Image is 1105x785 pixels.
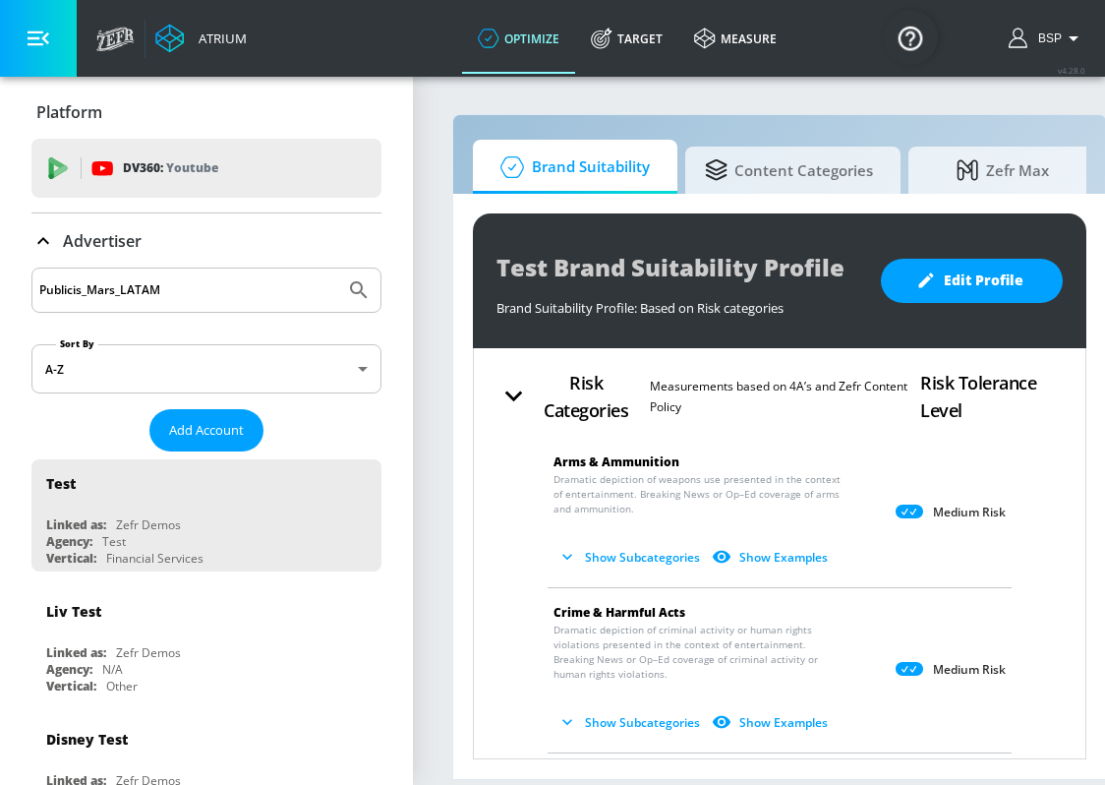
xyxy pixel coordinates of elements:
[191,30,247,47] div: Atrium
[46,516,106,533] div: Linked as:
[155,24,247,53] a: Atrium
[553,472,848,516] span: Dramatic depiction of weapons use presented in the context of entertainment. Breaking News or Op–...
[46,730,128,749] div: Disney Test
[31,587,381,699] div: Liv TestLinked as:Zefr DemosAgency:N/AVertical:Other
[116,516,181,533] div: Zefr Demos
[31,459,381,572] div: TestLinked as:Zefr DemosAgency:TestVertical:Financial Services
[708,706,836,739] button: Show Examples
[123,157,218,179] p: DV360:
[31,85,381,140] div: Platform
[46,602,101,621] div: Liv Test
[169,419,244,442] span: Add Account
[553,623,848,682] span: Dramatic depiction of criminal activity or human rights violations presented in the context of en...
[496,289,861,317] div: Brand Suitability Profile: Based on Risk categories
[116,644,181,661] div: Zefr Demos
[1030,31,1062,45] span: login as: bsp_linking@zefr.com
[493,144,650,191] span: Brand Suitability
[166,157,218,178] p: Youtube
[1058,65,1085,76] span: v 4.28.0
[106,678,138,694] div: Other
[575,3,678,74] a: Target
[881,259,1063,303] button: Edit Profile
[102,661,123,678] div: N/A
[553,453,679,470] span: Arms & Ammunition
[337,269,380,312] button: Submit Search
[489,363,650,430] button: Risk Categories
[678,3,792,74] a: measure
[46,550,96,567] div: Vertical:
[462,3,575,74] a: optimize
[920,269,1023,293] span: Edit Profile
[531,369,642,424] h4: Risk Categories
[106,550,204,567] div: Financial Services
[31,139,381,198] div: DV360: Youtube
[1009,27,1085,50] button: BSP
[31,213,381,269] div: Advertiser
[920,369,1071,424] h4: Risk Tolerance Level
[928,147,1077,194] span: Zefr Max
[149,409,263,452] button: Add Account
[46,661,92,678] div: Agency:
[63,230,142,252] p: Advertiser
[46,533,92,550] div: Agency:
[56,337,98,350] label: Sort By
[933,505,1006,520] p: Medium Risk
[46,644,106,661] div: Linked as:
[708,541,836,574] button: Show Examples
[553,604,685,621] span: Crime & Harmful Acts
[883,10,938,65] button: Open Resource Center
[46,474,76,493] div: Test
[553,541,708,574] button: Show Subcategories
[705,147,873,194] span: Content Categories
[102,533,126,550] div: Test
[650,376,920,417] p: Measurements based on 4A’s and Zefr Content Policy
[933,662,1006,678] p: Medium Risk
[46,678,96,694] div: Vertical:
[39,277,337,303] input: Search by name
[36,101,102,123] p: Platform
[553,706,708,739] button: Show Subcategories
[31,344,381,393] div: A-Z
